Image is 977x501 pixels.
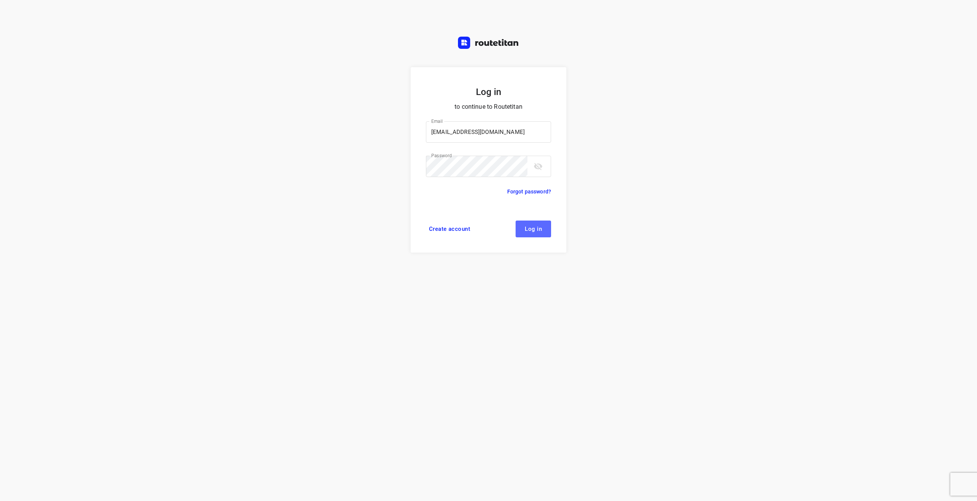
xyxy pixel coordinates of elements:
button: toggle password visibility [530,159,546,174]
span: Create account [429,226,470,232]
button: Log in [516,221,551,237]
a: Forgot password? [507,187,551,196]
span: Log in [525,226,542,232]
h5: Log in [426,85,551,98]
a: Create account [426,221,473,237]
a: Routetitan [458,37,519,51]
img: Routetitan [458,37,519,49]
p: to continue to Routetitan [426,101,551,112]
